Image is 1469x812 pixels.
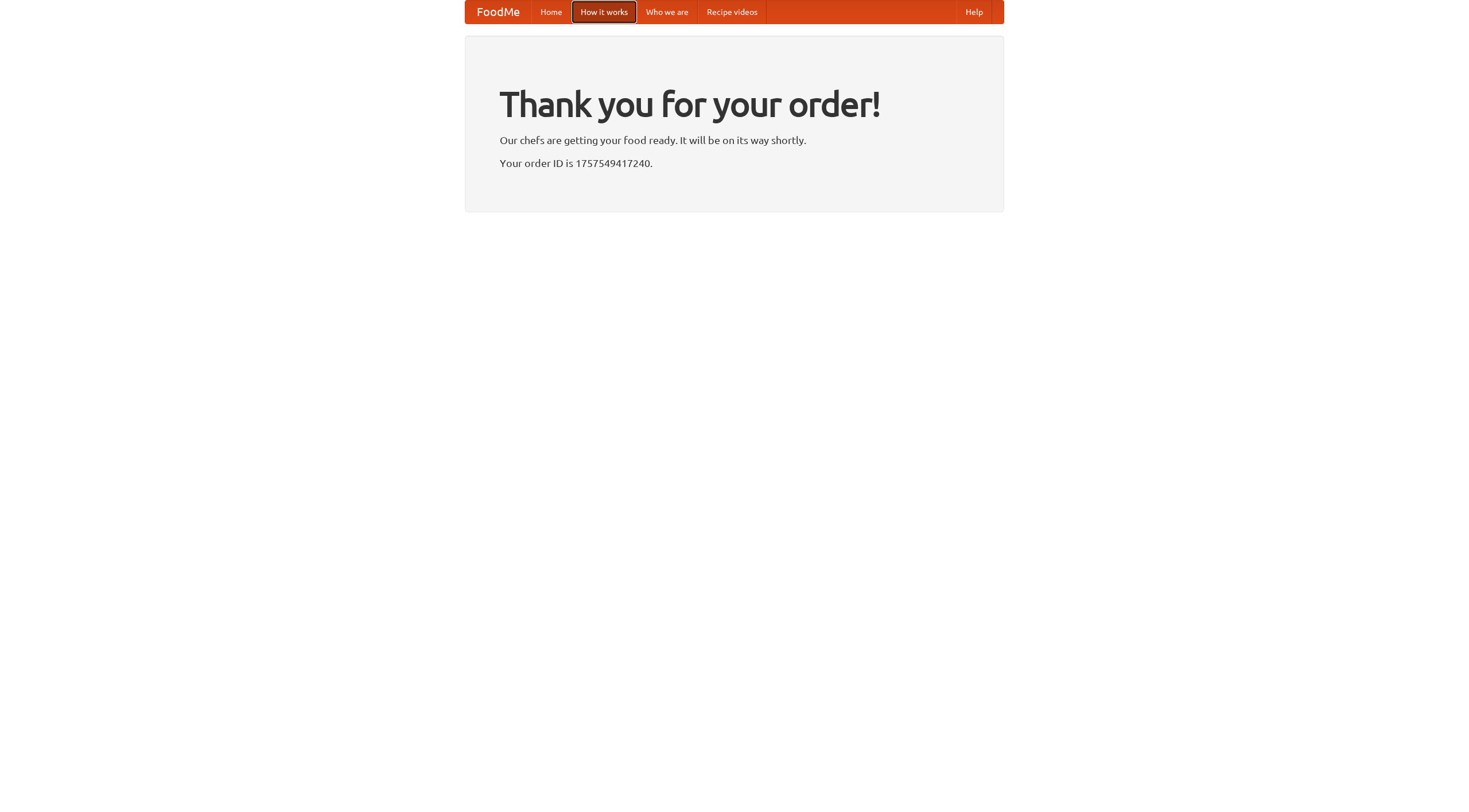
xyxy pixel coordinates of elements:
[698,1,767,24] a: Recipe videos
[500,76,969,131] h1: Thank you for your order!
[500,154,969,172] p: Your order ID is 1757549417240.
[500,131,969,149] p: Our chefs are getting your food ready. It will be on its way shortly.
[531,1,572,24] a: Home
[957,1,992,24] a: Help
[465,1,531,24] a: FoodMe
[572,1,637,24] a: How it works
[637,1,698,24] a: Who we are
